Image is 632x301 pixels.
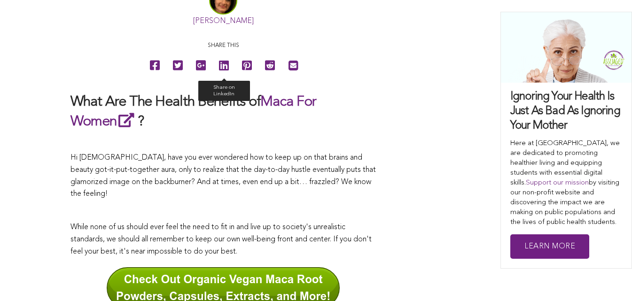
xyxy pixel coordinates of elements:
[585,256,632,301] iframe: Chat Widget
[70,154,376,198] span: Hi [DEMOGRAPHIC_DATA], have you ever wondered how to keep up on that brains and beauty got-it-put...
[198,81,250,100] div: Share on LinkedIn
[213,55,234,76] a: Share on LinkedIn
[193,17,254,25] a: [PERSON_NAME]
[70,224,372,255] span: While none of us should ever feel the need to fit in and live up to society's unrealistic standar...
[70,93,376,131] h2: What Are The Health Benefits of ?
[70,41,376,50] p: Share this
[70,95,316,129] a: Maca For Women
[510,234,589,259] a: Learn More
